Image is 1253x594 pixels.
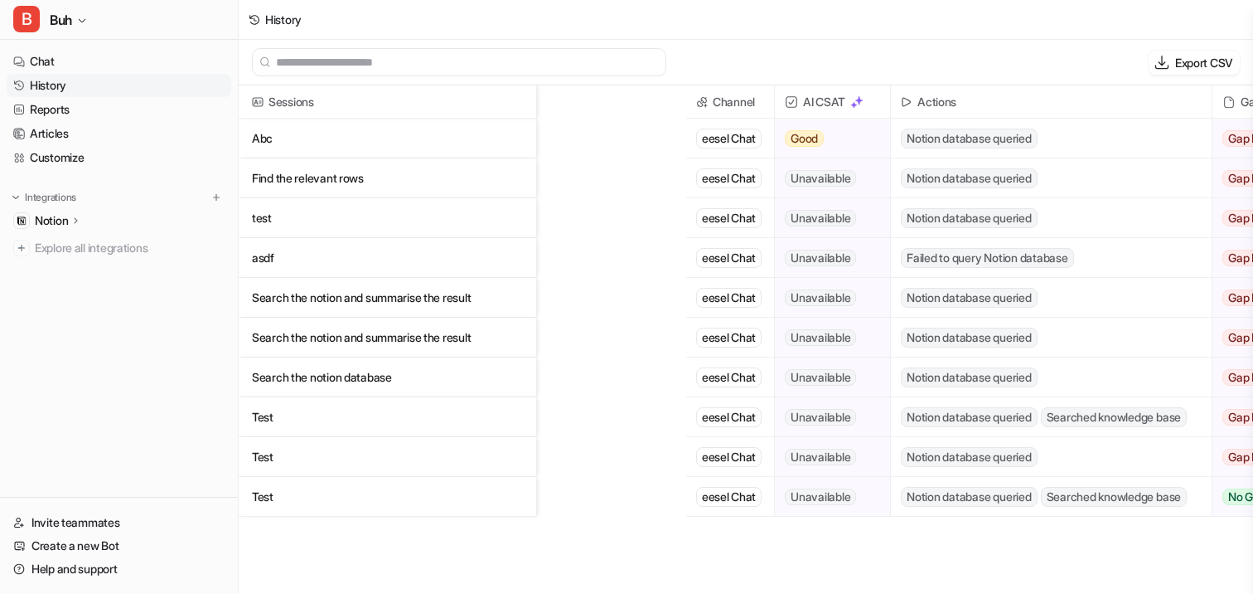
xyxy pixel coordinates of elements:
[7,122,231,145] a: Articles
[901,368,1037,387] span: Notion database queried
[901,328,1037,348] span: Notion database queried
[252,238,523,278] p: asdf
[1041,407,1187,427] span: Searched knowledge base
[252,318,523,358] p: Search the notion and summarise the result
[785,369,856,386] span: Unavailable
[696,168,762,188] div: eesel Chat
[785,489,856,505] span: Unavailable
[7,146,231,169] a: Customize
[245,85,530,119] span: Sessions
[693,85,767,119] span: Channel
[252,437,523,477] p: Test
[785,409,856,426] span: Unavailable
[1041,487,1187,507] span: Searched knowledge base
[785,170,856,187] span: Unavailable
[901,407,1037,427] span: Notion database queried
[10,192,22,203] img: expand menu
[252,358,523,397] p: Search the notion database
[7,50,231,73] a: Chat
[7,236,231,260] a: Explore all integrations
[265,11,302,28] div: History
[696,487,762,507] div: eesel Chat
[696,447,762,467] div: eesel Chat
[50,8,72,32] span: Buh
[901,487,1037,507] span: Notion database queried
[13,240,30,256] img: explore all integrations
[785,210,856,226] span: Unavailable
[696,208,762,228] div: eesel Chat
[696,328,762,348] div: eesel Chat
[1149,51,1240,75] button: Export CSV
[696,248,762,268] div: eesel Chat
[696,407,762,427] div: eesel Chat
[7,511,231,534] a: Invite teammates
[210,192,222,203] img: menu_add.svg
[775,119,880,158] button: Good
[785,449,856,465] span: Unavailable
[901,168,1037,188] span: Notion database queried
[901,129,1037,148] span: Notion database queried
[7,98,231,121] a: Reports
[252,278,523,318] p: Search the notion and summarise the result
[901,447,1037,467] span: Notion database queried
[7,534,231,557] a: Create a new Bot
[252,198,523,238] p: test
[7,189,81,206] button: Integrations
[785,130,824,147] span: Good
[901,208,1037,228] span: Notion database queried
[785,250,856,266] span: Unavailable
[901,248,1074,268] span: Failed to query Notion database
[25,191,76,204] p: Integrations
[17,216,27,226] img: Notion
[901,288,1037,308] span: Notion database queried
[252,119,523,158] p: Abc
[35,235,225,261] span: Explore all integrations
[7,557,231,581] a: Help and support
[696,288,762,308] div: eesel Chat
[696,129,762,148] div: eesel Chat
[252,477,523,517] p: Test
[252,397,523,437] p: Test
[785,290,856,306] span: Unavailable
[781,85,883,119] span: AI CSAT
[696,368,762,387] div: eesel Chat
[35,212,68,229] p: Notion
[785,329,856,346] span: Unavailable
[917,85,956,119] h2: Actions
[7,74,231,97] a: History
[13,6,40,32] span: B
[1175,54,1233,71] p: Export CSV
[252,158,523,198] p: Find the relevant rows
